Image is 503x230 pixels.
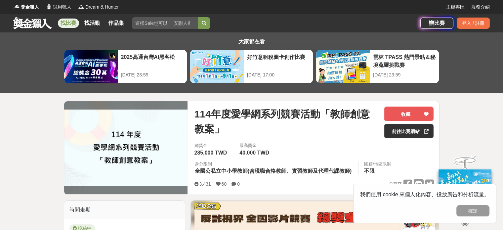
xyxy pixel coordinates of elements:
[239,142,271,149] span: 最高獎金
[364,168,375,174] span: 不限
[364,161,391,167] div: 國籍/地區限制
[222,181,227,187] span: 60
[194,168,352,174] span: 全國公私立中小學教師(含現職合格教師、實習教師及代理代課教師)
[13,3,20,10] img: Logo
[46,3,52,10] img: Logo
[471,4,490,11] a: 服務介紹
[316,50,439,83] a: 雲林 TPASS 熱門景點＆秘境蒐羅挑戰賽[DATE] 23:59
[384,107,434,121] button: 收藏
[373,53,436,68] div: 雲林 TPASS 熱門景點＆秘境蒐羅挑戰賽
[389,179,401,189] span: 分享至
[237,181,240,187] span: 0
[64,201,185,219] div: 時間走期
[105,19,127,28] a: 作品集
[194,107,379,136] span: 114年度愛學網系列競賽活動「教師創意教案」
[199,181,211,187] span: 3,431
[237,39,267,44] span: 大家都在看
[439,169,491,213] img: c171a689-fb2c-43c6-a33c-e56b1f4b2190.jpg
[82,19,103,28] a: 找活動
[456,205,489,216] button: 確定
[121,71,184,78] div: [DATE] 23:59
[384,124,434,138] a: 前往比賽網站
[373,71,436,78] div: [DATE] 23:59
[457,18,490,29] div: 登入 / 註冊
[78,3,85,10] img: Logo
[64,110,188,186] img: Cover Image
[420,18,453,29] a: 辦比賽
[239,150,269,156] span: 40,000 TWD
[21,4,39,11] span: 獎金獵人
[121,53,184,68] div: 2025高通台灣AI黑客松
[132,17,198,29] input: 這樣Sale也可以： 安聯人壽創意銷售法募集
[247,71,310,78] div: [DATE] 17:00
[78,4,119,11] a: LogoDream & Hunter
[360,192,489,197] span: 我們使用 cookie 來個人化內容、投放廣告和分析流量。
[194,161,353,167] div: 身分限制
[190,50,313,83] a: 好竹意租稅圖卡創作比賽[DATE] 17:00
[194,150,227,156] span: 285,000 TWD
[85,4,119,11] span: Dream & Hunter
[53,4,71,11] span: 試用獵人
[46,4,71,11] a: Logo試用獵人
[13,4,39,11] a: Logo獎金獵人
[64,50,187,83] a: 2025高通台灣AI黑客松[DATE] 23:59
[446,4,465,11] a: 主辦專區
[247,53,310,68] div: 好竹意租稅圖卡創作比賽
[194,142,229,149] span: 總獎金
[58,19,79,28] a: 找比賽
